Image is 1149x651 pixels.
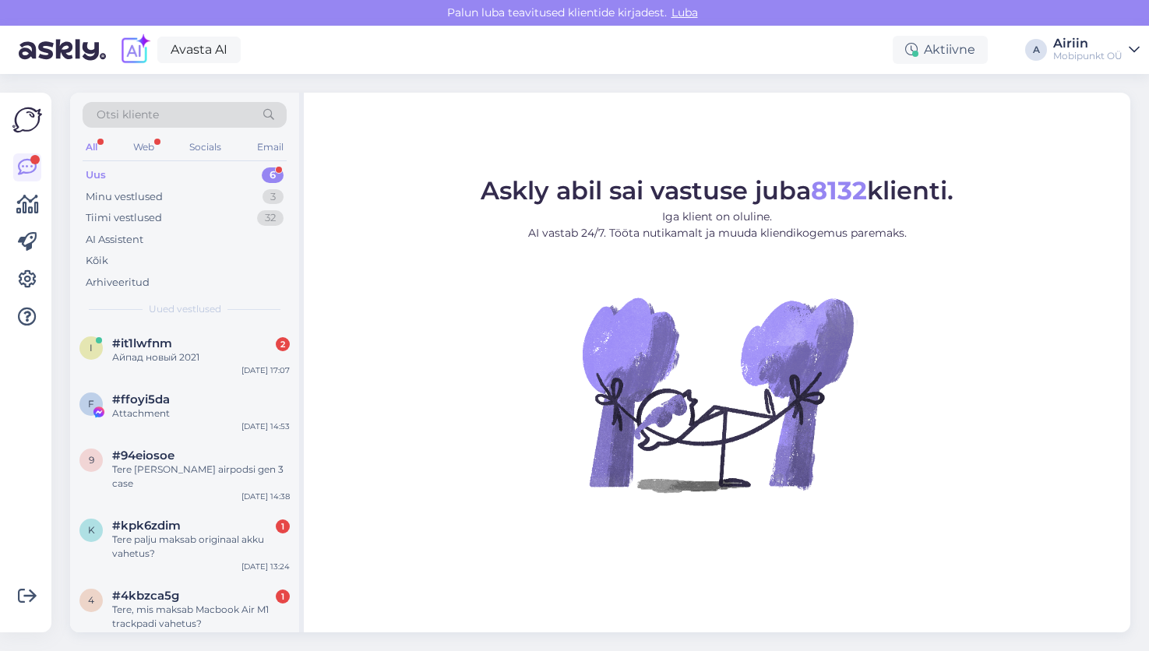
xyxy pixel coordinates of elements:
[88,594,94,606] span: 4
[667,5,703,19] span: Luba
[276,519,290,533] div: 1
[89,454,94,466] span: 9
[276,337,290,351] div: 2
[186,137,224,157] div: Socials
[157,37,241,63] a: Avasta AI
[112,449,174,463] span: #94eiosoe
[118,33,151,66] img: explore-ai
[1053,50,1123,62] div: Mobipunkt OÜ
[112,392,170,406] span: #ffoyi5da
[83,137,100,157] div: All
[241,491,290,502] div: [DATE] 14:38
[1025,39,1047,61] div: A
[263,189,284,205] div: 3
[90,342,93,354] span: i
[112,350,290,364] div: Айпад новый 2021
[241,364,290,376] div: [DATE] 17:07
[893,36,988,64] div: Aktiivne
[86,275,150,290] div: Arhiveeritud
[86,167,106,183] div: Uus
[481,209,953,241] p: Iga klient on oluline. AI vastab 24/7. Tööta nutikamalt ja muuda kliendikogemus paremaks.
[112,406,290,421] div: Attachment
[241,561,290,572] div: [DATE] 13:24
[86,253,108,269] div: Kõik
[86,232,143,248] div: AI Assistent
[577,254,858,534] img: No Chat active
[276,589,290,603] div: 1
[112,463,290,491] div: Tere [PERSON_NAME] airpodsi gen 3 case
[112,603,290,631] div: Tere, mis maksab Macbook Air M1 trackpadi vahetus?
[1053,37,1140,62] a: AiriinMobipunkt OÜ
[262,167,284,183] div: 6
[86,189,163,205] div: Minu vestlused
[88,398,94,410] span: f
[241,421,290,432] div: [DATE] 14:53
[811,175,867,206] b: 8132
[112,533,290,561] div: Tere palju maksab originaal akku vahetus?
[86,210,162,226] div: Tiimi vestlused
[241,631,290,642] div: [DATE] 12:43
[130,137,157,157] div: Web
[149,302,221,316] span: Uued vestlused
[97,107,159,123] span: Otsi kliente
[12,105,42,135] img: Askly Logo
[481,175,953,206] span: Askly abil sai vastuse juba klienti.
[1053,37,1123,50] div: Airiin
[254,137,287,157] div: Email
[88,524,95,536] span: k
[112,336,172,350] span: #it1lwfnm
[257,210,284,226] div: 32
[112,589,179,603] span: #4kbzca5g
[112,519,181,533] span: #kpk6zdim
